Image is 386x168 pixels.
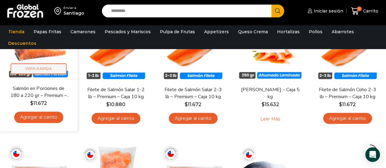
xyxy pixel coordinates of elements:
span: $ [339,102,342,107]
div: Enviar a [63,6,84,10]
a: Abarrotes [329,26,357,38]
a: Salmón en Porciones de 180 a 220 gr – Premium – Caja 5 kg [8,85,69,99]
span: $ [106,102,109,107]
a: Agregar al carrito: “Filete de Salmón Salar 1-2 lb – Premium - Caja 10 kg” [92,113,140,124]
a: Iniciar sesión [306,5,343,17]
bdi: 10.880 [106,102,125,107]
a: Pescados y Mariscos [102,26,154,38]
div: Open Intercom Messenger [365,147,380,162]
a: Pulpa de Frutas [157,26,198,38]
a: Agregar al carrito: “Salmón en Porciones de 180 a 220 gr - Premium - Caja 5 kg” [14,112,63,123]
bdi: 15.632 [262,102,279,107]
a: Agregar al carrito: “Filete de Salmón Salar 2-3 lb - Premium - Caja 10 kg” [169,113,218,124]
a: Papas Fritas [31,26,64,38]
button: Search button [271,5,284,17]
span: Iniciar sesión [312,8,343,14]
p: Agotado [256,43,285,53]
bdi: 11.672 [339,102,356,107]
a: Queso Crema [235,26,271,38]
a: Tienda [5,26,27,38]
a: Pollos [306,26,326,38]
a: Filete de Salmón Coho 2-3 lb – Premium – Caja 10 kg [317,86,378,100]
span: $ [30,100,33,106]
a: Filete de Salmón Salar 2-3 lb – Premium – Caja 10 kg [162,86,224,100]
a: Descuentos [5,38,39,49]
a: Filete de Salmón Salar 1-2 lb – Premium – Caja 10 kg [85,86,146,100]
a: 0 Carrito [349,4,380,18]
bdi: 11.672 [185,102,201,107]
span: $ [185,102,188,107]
a: [PERSON_NAME] – Caja 5 kg [240,86,301,100]
span: 0 [357,6,362,11]
img: address-field-icon.svg [54,6,63,16]
a: Agregar al carrito: “Filete de Salmón Coho 2-3 lb - Premium - Caja 10 kg” [323,113,372,124]
span: $ [262,102,265,107]
span: Carrito [362,8,378,14]
span: Vista Rápida [11,63,67,74]
div: Santiago [63,10,84,16]
a: Appetizers [201,26,232,38]
a: Leé más sobre “Salmón Ahumado Laminado - Caja 5 kg” [251,113,290,126]
bdi: 11.672 [30,100,47,106]
a: Hortalizas [274,26,303,38]
a: Camarones [67,26,99,38]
